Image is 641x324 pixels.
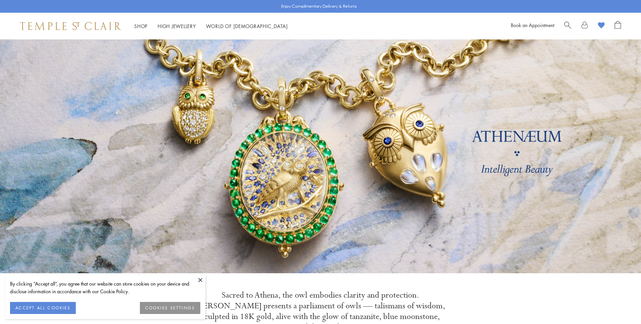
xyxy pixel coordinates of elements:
button: ACCEPT ALL COOKIES [10,302,76,314]
button: COOKIES SETTINGS [140,302,200,314]
nav: Main navigation [134,22,288,30]
a: World of [DEMOGRAPHIC_DATA]World of [DEMOGRAPHIC_DATA] [206,23,288,29]
a: Open Shopping Bag [615,21,621,31]
div: By clicking “Accept all”, you agree that our website can store cookies on your device and disclos... [10,280,200,295]
a: View Wishlist [598,21,605,31]
p: Enjoy Complimentary Delivery & Returns [281,3,357,10]
a: ShopShop [134,23,148,29]
img: Temple St. Clair [20,22,121,30]
a: Book an Appointment [511,22,554,28]
a: High JewelleryHigh Jewellery [158,23,196,29]
a: Search [564,21,571,31]
iframe: Gorgias live chat messenger [608,293,634,317]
